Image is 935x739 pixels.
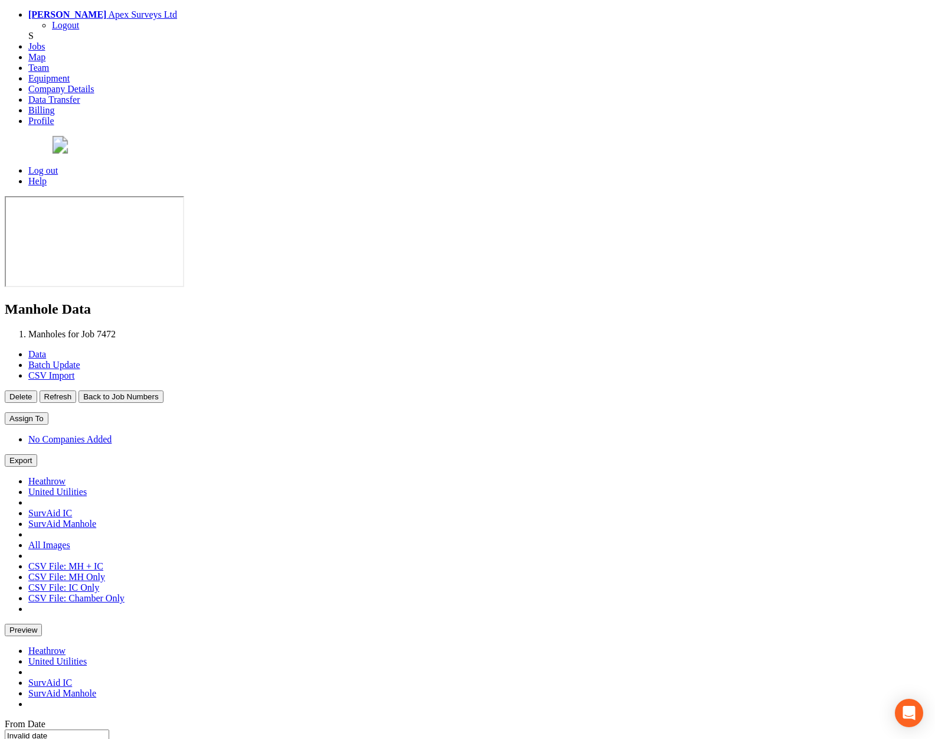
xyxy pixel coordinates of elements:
[28,84,94,94] a: Company Details
[28,105,54,115] a: Billing
[28,165,58,175] a: Log out
[28,116,54,126] a: Profile
[28,329,930,340] li: Manholes for Job 7472
[79,390,163,403] button: Back to Job Numbers
[40,390,77,403] button: Refresh
[28,688,96,698] a: SurvAid Manhole
[28,73,70,83] a: Equipment
[5,624,42,636] button: Preview
[28,95,80,105] a: Data Transfer
[28,370,74,380] a: CSV Import
[28,63,49,73] a: Team
[5,412,48,425] button: Assign To
[28,519,96,529] a: SurvAid Manhole
[28,176,47,186] a: Help
[28,678,72,688] a: SurvAid IC
[28,656,87,666] a: United Utilities
[28,52,45,62] a: Map
[28,349,46,359] a: Data
[28,593,125,603] a: CSV File: Chamber Only
[28,572,105,582] a: CSV File: MH Only
[5,390,37,403] button: Delete
[28,31,930,41] div: S
[28,476,66,486] a: Heathrow
[5,454,37,467] button: Export
[52,20,79,30] a: Logout
[28,9,106,19] strong: [PERSON_NAME]
[28,540,70,550] a: All Images
[5,301,930,317] h2: Manhole Data
[28,41,45,51] a: Jobs
[28,582,99,592] a: CSV File: IC Only
[28,508,72,518] a: SurvAid IC
[5,719,45,729] label: From Date
[28,561,103,571] a: CSV File: MH + IC
[28,360,80,370] a: Batch Update
[895,699,923,727] div: Open Intercom Messenger
[109,9,177,19] span: Apex Surveys Ltd
[28,9,177,19] a: [PERSON_NAME] Apex Surveys Ltd
[28,487,87,497] a: United Utilities
[28,646,66,656] a: Heathrow
[28,434,112,444] a: No Companies Added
